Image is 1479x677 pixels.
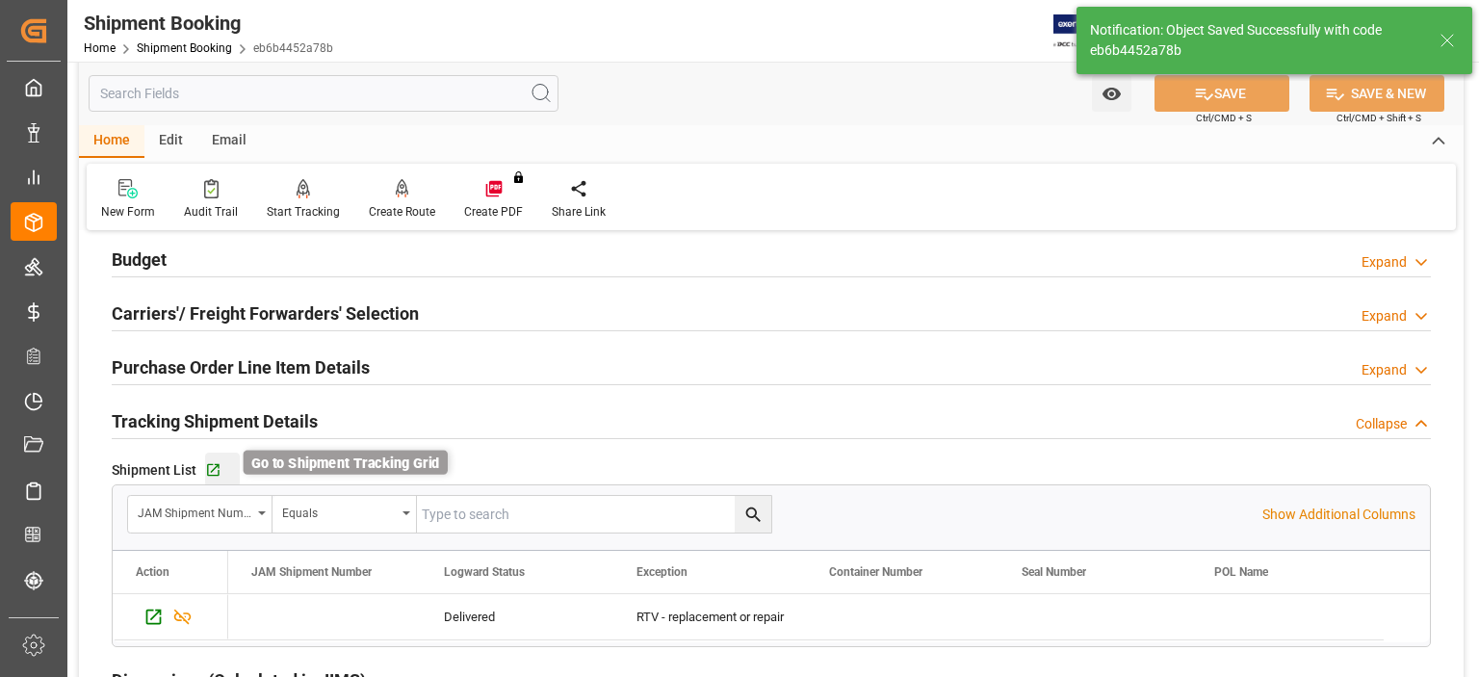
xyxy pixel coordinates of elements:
[1053,14,1120,48] img: Exertis%20JAM%20-%20Email%20Logo.jpg_1722504956.jpg
[184,203,238,221] div: Audit Trail
[197,125,261,158] div: Email
[113,594,228,640] div: Press SPACE to select this row.
[735,496,771,533] button: search button
[138,500,251,522] div: JAM Shipment Number
[137,41,232,55] a: Shipment Booking
[244,451,448,475] div: Go to Shipment Tracking Grid
[1310,75,1444,112] button: SAVE & NEW
[144,125,197,158] div: Edit
[1090,20,1421,61] div: Notification: Object Saved Successfully with code eb6b4452a78b
[112,408,318,434] h2: Tracking Shipment Details
[552,203,606,221] div: Share Link
[1362,252,1407,273] div: Expand
[636,565,688,579] span: Exception
[89,75,558,112] input: Search Fields
[267,203,340,221] div: Start Tracking
[1336,111,1421,125] span: Ctrl/CMD + Shift + S
[1214,565,1268,579] span: POL Name
[1022,565,1086,579] span: Seal Number
[1092,75,1131,112] button: open menu
[1155,75,1289,112] button: SAVE
[112,460,196,481] span: Shipment List
[205,453,240,487] button: Go to Shipment Tracking Grid
[79,125,144,158] div: Home
[112,300,419,326] h2: Carriers'/ Freight Forwarders' Selection
[251,565,372,579] span: JAM Shipment Number
[1356,414,1407,434] div: Collapse
[444,595,590,639] div: Delivered
[1362,306,1407,326] div: Expand
[1362,360,1407,380] div: Expand
[369,203,435,221] div: Create Route
[228,594,1384,640] div: Press SPACE to select this row.
[272,496,417,533] button: open menu
[829,565,922,579] span: Container Number
[112,247,167,273] h2: Budget
[84,41,116,55] a: Home
[417,496,771,533] input: Type to search
[84,9,333,38] div: Shipment Booking
[636,595,783,639] div: RTV - replacement or repair
[136,565,169,579] div: Action
[128,496,272,533] button: open menu
[1262,505,1415,525] p: Show Additional Columns
[444,565,525,579] span: Logward Status
[101,203,155,221] div: New Form
[112,354,370,380] h2: Purchase Order Line Item Details
[1196,111,1252,125] span: Ctrl/CMD + S
[282,500,396,522] div: Equals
